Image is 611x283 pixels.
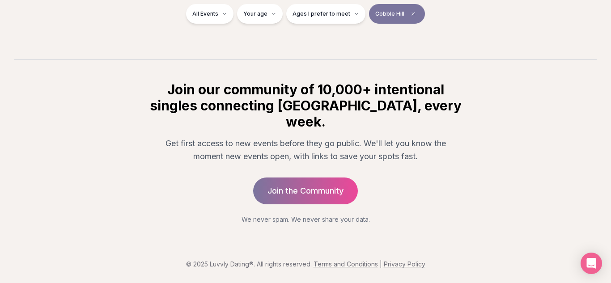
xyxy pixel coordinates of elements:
span: | [380,260,382,268]
button: All Events [186,4,233,24]
p: Get first access to new events before they go public. We'll let you know the moment new events op... [155,137,456,163]
button: Ages I prefer to meet [286,4,365,24]
h2: Join our community of 10,000+ intentional singles connecting [GEOGRAPHIC_DATA], every week. [148,81,463,130]
span: Ages I prefer to meet [293,10,350,17]
button: Cobble HillClear borough filter [369,4,425,24]
p: We never spam. We never share your data. [148,215,463,224]
a: Terms and Conditions [314,260,378,268]
a: Privacy Policy [384,260,425,268]
span: Clear borough filter [408,8,419,19]
span: All Events [192,10,218,17]
span: Your age [243,10,267,17]
span: Cobble Hill [375,10,404,17]
a: Join the Community [253,177,358,204]
div: Open Intercom Messenger [581,253,602,274]
p: © 2025 Luvvly Dating®. All rights reserved. [7,260,604,269]
button: Your age [237,4,283,24]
